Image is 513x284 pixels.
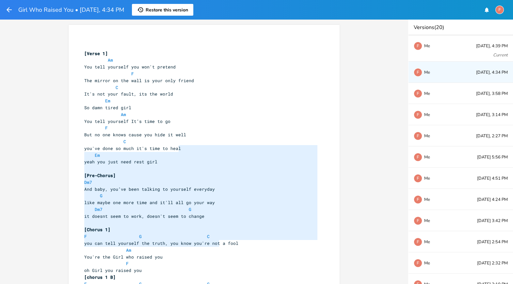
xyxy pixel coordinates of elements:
[132,4,193,16] button: Restore this version
[414,42,422,50] div: fuzzyip
[84,200,215,205] span: like maybe one more time and it'll all go your way
[409,20,513,35] div: Versions (20)
[424,112,430,117] span: Me
[84,159,157,165] span: yeah you just need rest girl
[207,233,210,239] span: C
[424,134,430,138] span: Me
[95,152,100,158] span: Em
[414,68,422,77] div: fuzzyip
[121,112,126,117] span: Am
[84,91,173,97] span: It's not your fault, its the world
[495,6,504,14] div: fuzzyip
[476,92,508,96] span: [DATE], 3:58 PM
[139,233,142,239] span: G
[126,247,131,253] span: Am
[84,274,116,280] span: [chorus 1 B]
[84,213,204,219] span: it doesnt seem to work, doesn't seem to change
[105,125,108,131] span: F
[84,132,186,138] span: But no one knows cause you hide it well
[424,70,430,75] span: Me
[476,134,508,138] span: [DATE], 2:27 PM
[424,155,430,159] span: Me
[424,176,430,181] span: Me
[414,195,422,204] div: fuzzyip
[100,193,103,199] span: G
[84,233,87,239] span: F
[131,71,134,77] span: F
[476,70,508,75] span: [DATE], 4:34 PM
[189,206,191,212] span: G
[108,57,113,63] span: Am
[116,84,118,90] span: C
[477,261,508,265] span: [DATE] 2:32 PM
[123,139,126,144] span: C
[424,197,430,202] span: Me
[493,53,508,57] div: Current
[84,145,181,151] span: you've done so much it's time to heal
[18,7,124,13] h1: Girl Who Raised You • [DATE], 4:34 PM
[84,240,238,246] span: you can tell yourself the truth, you know you're not a fool
[84,227,110,232] span: [Chorus 1]
[476,113,508,117] span: [DATE], 3:14 PM
[414,89,422,98] div: fuzzyip
[84,267,142,273] span: oh Girl you raised you
[476,44,508,48] span: [DATE], 4:39 PM
[477,240,508,244] span: [DATE] 2:54 PM
[84,118,170,124] span: You tell yourself It’s time to go
[424,240,430,244] span: Me
[95,206,103,212] span: Dm7
[105,98,110,104] span: Em
[84,186,215,192] span: And baby, you’ve been talking to yourself everyday
[84,51,108,56] span: [Verse 1]
[414,153,422,161] div: fuzzyip
[414,132,422,140] div: fuzzyip
[84,105,131,111] span: So damn tired girl
[84,179,92,185] span: Dm7
[126,261,129,266] span: F
[84,172,116,178] span: [Pre-Chorus]
[146,7,188,13] span: Restore this version
[424,44,430,48] span: Me
[414,238,422,246] div: fuzzyip
[495,2,504,17] button: F
[414,174,422,183] div: fuzzyip
[477,219,508,223] span: [DATE] 3:42 PM
[84,254,163,260] span: You're the Girl who raised you
[84,64,176,70] span: You tell yourself you won't pretend
[414,259,422,267] div: fuzzyip
[477,155,508,159] span: [DATE] 5:56 PM
[424,261,430,265] span: Me
[424,218,430,223] span: Me
[414,111,422,119] div: fuzzyip
[84,78,194,83] span: The mirror on the wall is your only friend
[414,217,422,225] div: fuzzyip
[424,91,430,96] span: Me
[477,176,508,181] span: [DATE] 4:51 PM
[477,198,508,202] span: [DATE] 4:24 PM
